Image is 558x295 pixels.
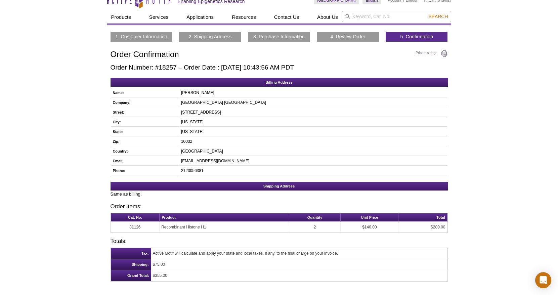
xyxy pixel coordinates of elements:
h5: Zip: [113,138,175,144]
a: Services [145,11,173,24]
p: Same as billing. [111,191,448,197]
th: Total [398,213,447,222]
td: [PERSON_NAME] [179,88,447,97]
th: Product [160,213,289,222]
td: [US_STATE] [179,118,447,127]
th: Quantity [289,213,341,222]
th: Unit Price [341,213,398,222]
div: Open Intercom Messenger [535,272,551,288]
td: [STREET_ADDRESS] [179,108,447,117]
h5: Company: [113,99,175,106]
a: 5 Confirmation [400,34,433,40]
a: About Us [313,11,342,24]
h5: State: [113,129,175,135]
a: 4 Review Order [330,34,365,40]
button: Search [426,13,450,19]
td: $140.00 [341,222,398,233]
th: Shipping: [111,259,151,270]
td: 81126 [111,222,160,233]
h5: Name: [113,90,175,96]
td: 10032 [179,137,447,146]
h2: Order Number: #18257 – Order Date : [DATE] 10:43:56 AM PDT [111,64,448,71]
td: 2 [289,222,341,233]
span: Search [428,14,448,19]
td: [GEOGRAPHIC_DATA] [GEOGRAPHIC_DATA] [179,98,447,107]
td: 2123056381 [179,166,447,175]
a: Print this page [416,50,448,57]
td: $75.00 [151,259,447,270]
h2: Billing Address [111,78,448,87]
h3: Totals: [111,239,448,244]
th: Grand Total: [111,270,151,281]
input: Keyword, Cat. No. [342,11,451,22]
td: $280.00 [398,222,447,233]
td: [US_STATE] [179,127,447,136]
h3: Order Items: [111,204,448,210]
a: 2 Shipping Address [189,34,232,40]
h5: Email: [113,158,175,164]
a: 3 Purchase Information [253,34,305,40]
h5: City: [113,119,175,125]
a: 1 Customer Information [115,34,167,40]
a: Applications [182,11,218,24]
td: Active Motif will calculate and apply your state and local taxes, if any, to the final charge on ... [151,248,447,259]
td: Recombinant Histone H1 [160,222,289,233]
td: [GEOGRAPHIC_DATA] [179,147,447,156]
td: $355.00 [151,270,447,281]
th: Cat. No. [111,213,160,222]
h5: Phone: [113,168,175,174]
a: Contact Us [270,11,303,24]
h2: Shipping Address [111,182,448,191]
a: Products [107,11,135,24]
th: Tax: [111,248,151,259]
a: Resources [228,11,260,24]
td: [EMAIL_ADDRESS][DOMAIN_NAME] [179,157,447,166]
h1: Order Confirmation [111,50,448,60]
h5: Country: [113,148,175,154]
h5: Street: [113,109,175,115]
